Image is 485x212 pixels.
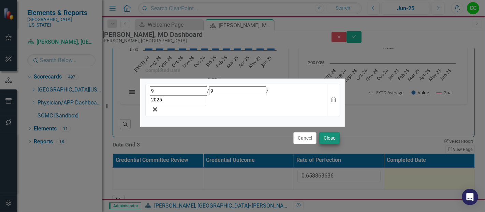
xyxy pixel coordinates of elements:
[319,132,340,144] button: Close
[293,132,317,144] button: Cancel
[462,189,478,205] div: Open Intercom Messenger
[145,68,180,73] div: Completed Date
[207,88,209,94] span: /
[266,88,268,94] span: /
